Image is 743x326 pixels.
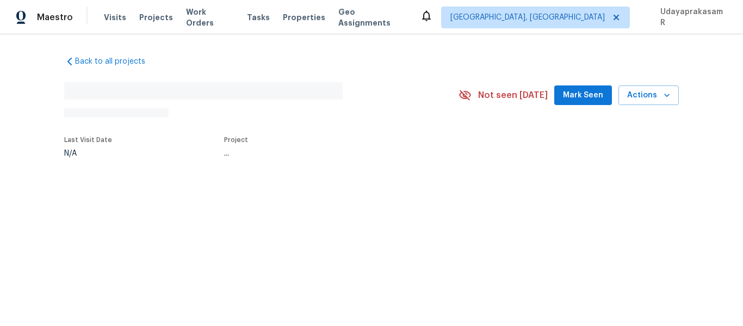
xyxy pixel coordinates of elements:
span: Mark Seen [563,89,603,102]
span: Udayaprakasam R [656,7,727,28]
span: [GEOGRAPHIC_DATA], [GEOGRAPHIC_DATA] [450,12,605,23]
span: Geo Assignments [338,7,407,28]
span: Not seen [DATE] [478,90,548,101]
div: N/A [64,150,112,157]
span: Actions [627,89,670,102]
span: Visits [104,12,126,23]
span: Last Visit Date [64,137,112,143]
button: Mark Seen [554,85,612,106]
span: Tasks [247,14,270,21]
a: Back to all projects [64,56,169,67]
span: Maestro [37,12,73,23]
div: ... [224,150,433,157]
span: Projects [139,12,173,23]
span: Project [224,137,248,143]
span: Work Orders [186,7,234,28]
span: Properties [283,12,325,23]
button: Actions [618,85,679,106]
